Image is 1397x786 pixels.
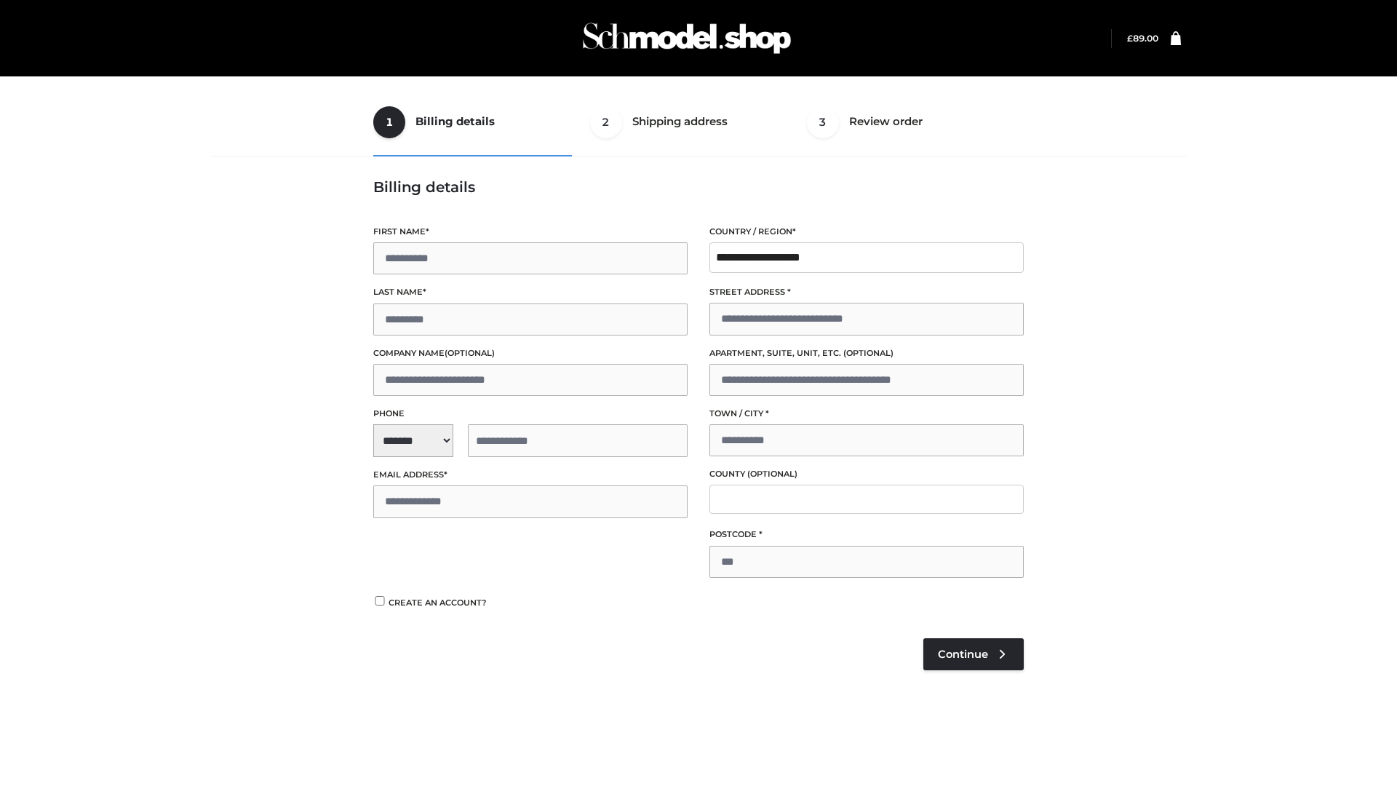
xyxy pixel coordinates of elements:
[747,469,797,479] span: (optional)
[373,225,688,239] label: First name
[938,648,988,661] span: Continue
[709,225,1024,239] label: Country / Region
[373,596,386,606] input: Create an account?
[709,285,1024,299] label: Street address
[373,285,688,299] label: Last name
[843,348,893,358] span: (optional)
[709,407,1024,421] label: Town / City
[709,528,1024,541] label: Postcode
[923,638,1024,670] a: Continue
[389,598,487,608] span: Create an account?
[445,348,495,358] span: (optional)
[373,346,688,360] label: Company name
[1127,33,1133,44] span: £
[709,346,1024,360] label: Apartment, suite, unit, etc.
[373,468,688,482] label: Email address
[1127,33,1158,44] bdi: 89.00
[373,178,1024,196] h3: Billing details
[373,407,688,421] label: Phone
[709,467,1024,481] label: County
[1127,33,1158,44] a: £89.00
[578,9,796,67] img: Schmodel Admin 964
